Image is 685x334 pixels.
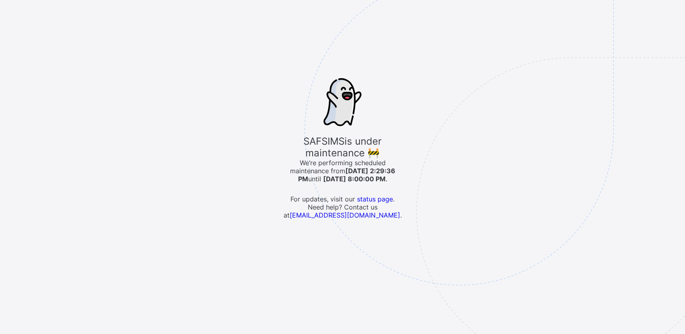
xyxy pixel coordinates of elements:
[282,159,403,183] span: We’re performing scheduled maintenance from until .
[282,195,403,203] span: For updates, visit our .
[282,203,403,219] span: Need help? Contact us at .
[290,211,400,219] a: [EMAIL_ADDRESS][DOMAIN_NAME]
[282,135,403,159] span: SAFSIMS is under maintenance 🚧
[298,167,395,183] b: [DATE] 2:29:36 PM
